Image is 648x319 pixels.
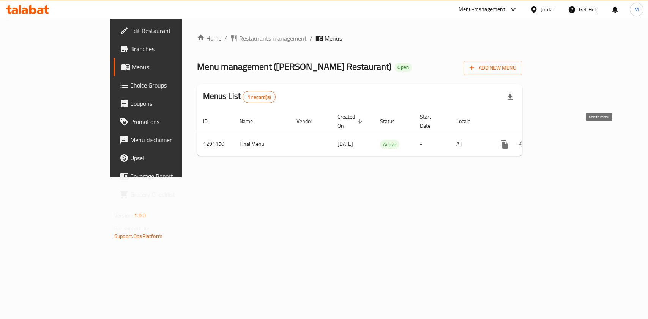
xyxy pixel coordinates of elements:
h2: Menus List [203,91,276,103]
span: Menu management ( [PERSON_NAME] Restaurant ) [197,58,391,75]
a: Grocery Checklist [114,185,219,203]
span: Coupons [130,99,213,108]
div: Total records count [243,91,276,103]
span: Menus [325,34,342,43]
span: Locale [456,117,480,126]
a: Restaurants management [230,34,307,43]
span: Choice Groups [130,81,213,90]
span: Menu disclaimer [130,135,213,144]
span: Menus [132,63,213,72]
span: Active [380,140,399,149]
button: Change Status [514,135,532,153]
span: Grocery Checklist [130,190,213,199]
a: Upsell [114,149,219,167]
li: / [310,34,312,43]
a: Coverage Report [114,167,219,185]
span: [DATE] [337,139,353,149]
li: / [224,34,227,43]
a: Choice Groups [114,76,219,94]
span: Add New Menu [470,63,516,73]
table: enhanced table [197,110,574,156]
span: Version: [114,211,133,220]
div: Open [394,63,412,72]
td: - [414,133,450,156]
span: Created On [337,112,365,130]
nav: breadcrumb [197,34,522,43]
a: Promotions [114,113,219,131]
span: Start Date [420,112,441,130]
a: Menu disclaimer [114,131,219,149]
a: Menus [114,58,219,76]
span: Branches [130,44,213,53]
span: Name [240,117,263,126]
th: Actions [489,110,574,133]
span: ID [203,117,218,126]
span: M [634,5,639,14]
span: Coverage Report [130,172,213,181]
span: Get support on: [114,224,149,233]
span: Promotions [130,117,213,126]
span: Edit Restaurant [130,26,213,35]
td: All [450,133,489,156]
a: Edit Restaurant [114,22,219,40]
a: Support.OpsPlatform [114,231,162,241]
span: Vendor [296,117,322,126]
span: Open [394,64,412,70]
div: Menu-management [459,5,505,14]
span: Upsell [130,153,213,163]
a: Coupons [114,94,219,113]
button: Add New Menu [464,61,522,75]
span: 1 record(s) [243,94,275,101]
span: Restaurants management [239,34,307,43]
span: Status [380,117,405,126]
a: Branches [114,40,219,58]
span: 1.0.0 [134,211,146,220]
td: Final Menu [233,133,290,156]
div: Export file [501,88,519,106]
div: Jordan [541,5,556,14]
button: more [495,135,514,153]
